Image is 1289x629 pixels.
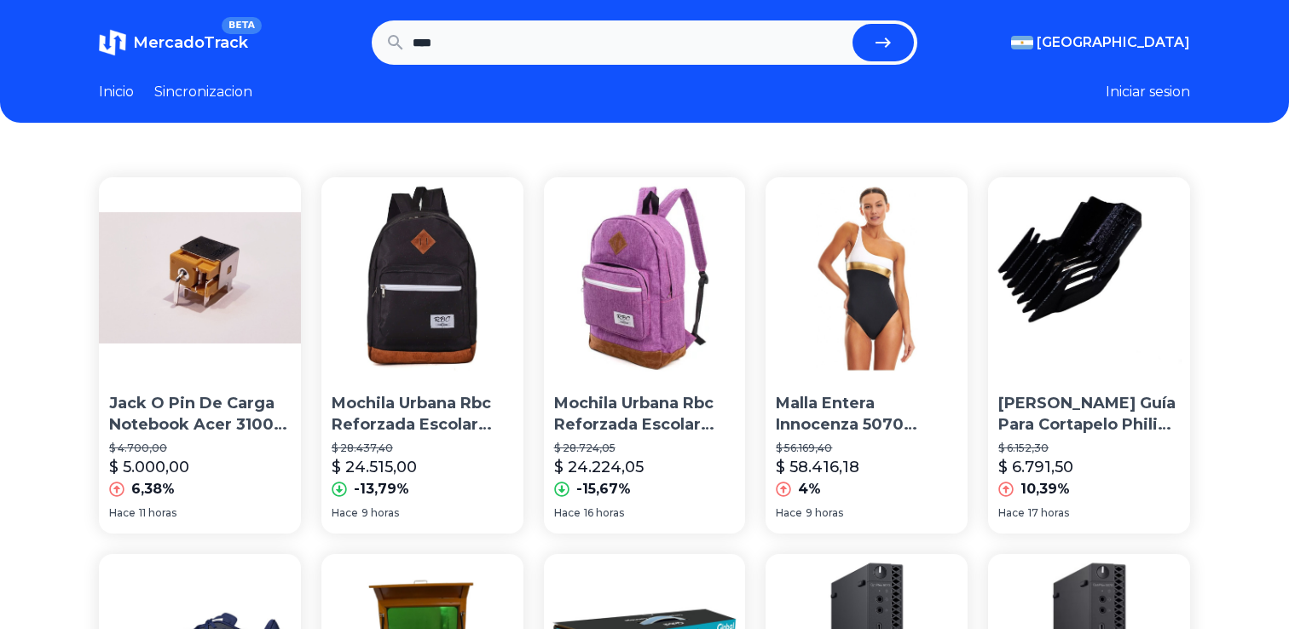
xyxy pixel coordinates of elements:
[544,177,746,379] img: Mochila Urbana Rbc Reforzada Escolar Unisex 5070
[361,506,399,520] span: 9 horas
[776,441,957,455] p: $ 56.169,40
[131,479,175,499] p: 6,38%
[544,177,746,534] a: Mochila Urbana Rbc Reforzada Escolar Unisex 5070Mochila Urbana Rbc Reforzada Escolar Unisex 5070$...
[109,393,291,436] p: Jack O Pin De Carga Notebook Acer 3100 3690 4720z 5070 5517
[109,441,291,455] p: $ 4.700,00
[154,82,252,102] a: Sincronizacion
[1037,32,1190,53] span: [GEOGRAPHIC_DATA]
[109,455,189,479] p: $ 5.000,00
[988,177,1190,379] img: Peine Guía Para Cortapelo Philips Qc 5010 / 5050/ 5070/ 5090
[109,506,136,520] span: Hace
[576,479,631,499] p: -15,67%
[554,441,736,455] p: $ 28.724,05
[222,17,262,34] span: BETA
[806,506,843,520] span: 9 horas
[1106,82,1190,102] button: Iniciar sesion
[776,506,802,520] span: Hace
[1011,36,1033,49] img: Argentina
[554,393,736,436] p: Mochila Urbana Rbc Reforzada Escolar Unisex 5070
[139,506,176,520] span: 11 horas
[798,479,821,499] p: 4%
[776,393,957,436] p: Malla Entera Innocenza 5070 Vedetina
[321,177,523,379] img: Mochila Urbana Rbc Reforzada Escolar Mujer Hombre 5070
[998,455,1073,479] p: $ 6.791,50
[321,177,523,534] a: Mochila Urbana Rbc Reforzada Escolar Mujer Hombre 5070Mochila Urbana Rbc Reforzada Escolar Mujer ...
[332,455,417,479] p: $ 24.515,00
[354,479,409,499] p: -13,79%
[766,177,968,379] img: Malla Entera Innocenza 5070 Vedetina
[99,177,301,379] img: Jack O Pin De Carga Notebook Acer 3100 3690 4720z 5070 5517
[766,177,968,534] a: Malla Entera Innocenza 5070 VedetinaMalla Entera Innocenza 5070 Vedetina$ 56.169,40$ 58.416,184%H...
[332,441,513,455] p: $ 28.437,40
[99,29,126,56] img: MercadoTrack
[998,441,1180,455] p: $ 6.152,30
[332,506,358,520] span: Hace
[998,506,1025,520] span: Hace
[554,506,581,520] span: Hace
[584,506,624,520] span: 16 horas
[1020,479,1070,499] p: 10,39%
[998,393,1180,436] p: [PERSON_NAME] Guía Para Cortapelo Philips Qc 5010 / 5050/ 5070/ 5090
[554,455,644,479] p: $ 24.224,05
[988,177,1190,534] a: Peine Guía Para Cortapelo Philips Qc 5010 / 5050/ 5070/ 5090[PERSON_NAME] Guía Para Cortapelo Phi...
[332,393,513,436] p: Mochila Urbana Rbc Reforzada Escolar Mujer Hombre 5070
[133,33,248,52] span: MercadoTrack
[1028,506,1069,520] span: 17 horas
[99,82,134,102] a: Inicio
[99,177,301,534] a: Jack O Pin De Carga Notebook Acer 3100 3690 4720z 5070 5517 Jack O Pin De Carga Notebook Acer 310...
[776,455,859,479] p: $ 58.416,18
[99,29,248,56] a: MercadoTrackBETA
[1011,32,1190,53] button: [GEOGRAPHIC_DATA]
